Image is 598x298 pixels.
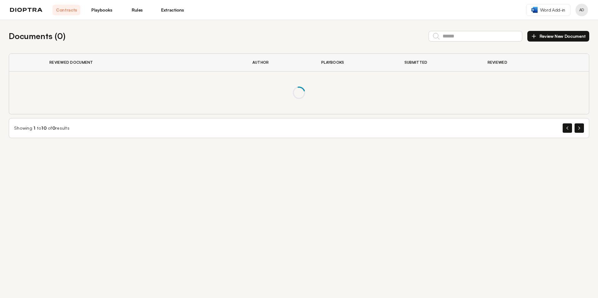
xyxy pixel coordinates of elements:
[42,54,245,72] th: Reviewed Document
[14,125,69,131] div: Showing to of results
[526,4,570,16] a: Word Add-in
[10,8,43,12] img: logo
[88,5,116,15] a: Playbooks
[52,125,55,131] span: 0
[33,125,35,131] span: 1
[563,123,572,133] button: Previous
[480,54,556,72] th: Reviewed
[293,87,305,99] span: Loading
[41,125,47,131] span: 10
[53,5,80,15] a: Contracts
[245,54,314,72] th: Author
[527,31,589,42] button: Review New Document
[159,5,186,15] a: Extractions
[314,54,397,72] th: Playbooks
[575,123,584,133] button: Next
[540,7,565,13] span: Word Add-in
[575,4,588,16] button: Profile menu
[123,5,151,15] a: Rules
[397,54,480,72] th: Submitted
[9,30,65,42] h2: Documents ( 0 )
[531,7,538,13] img: word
